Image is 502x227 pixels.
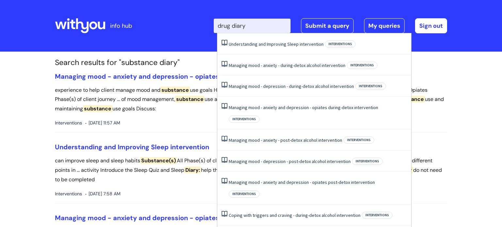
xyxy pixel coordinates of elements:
span: Interventions [325,41,356,48]
span: Interventions [343,137,374,144]
a: Managing mood - anxiety - during-detox alcohol intervention [229,62,345,68]
span: Interventions [362,212,393,219]
span: Interventions [355,83,386,90]
a: Managing mood - anxiety - post-detox alcohol intervention [229,137,342,143]
a: Managing mood - depression - during-detox alcohol intervention [229,83,354,89]
h1: Search results for "substance diary" [55,58,447,67]
span: Substance(s) [140,157,177,164]
span: Interventions [229,116,259,123]
span: Interventions [55,190,82,198]
span: [DATE] 7:58 AM [85,190,121,198]
a: Managing mood - anxiety and depression - opiates during-detox intervention [229,105,378,110]
a: Understanding and Improving Sleep intervention [55,143,209,151]
a: Submit a query [301,18,354,33]
a: Sign out [415,18,447,33]
span: Diary: [184,167,201,173]
p: experience to help client manage mood and use goals Help the client to understand ... the importa... [55,86,447,114]
span: Interventions [229,190,259,198]
a: Managing mood - depression - post-detox alcohol intervention [229,158,351,164]
span: Interventions [352,158,383,165]
div: | - [214,18,447,33]
p: info hub [110,21,132,31]
a: Managing mood - anxiety and depression - opiates during-detox intervention [55,72,304,81]
span: substance [83,105,112,112]
p: can improve sleep and sleep habits All Phase(s) of client journey ... widely. This may be across ... [55,156,447,184]
span: substance [175,96,205,103]
a: Coping with triggers and craving - during-detox alcohol intervention [229,212,360,218]
a: Managing mood - anxiety and depression - opiates post-detox intervention [55,214,298,222]
span: substance [160,87,190,93]
input: Search [214,19,291,33]
a: Understanding and Improving Sleep intervention [229,41,324,47]
a: My queries [364,18,405,33]
span: Interventions [55,119,82,127]
span: Interventions [347,62,377,69]
a: Managing mood - anxiety and depression - opiates post-detox intervention [229,179,375,185]
span: [DATE] 11:57 AM [85,119,120,127]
